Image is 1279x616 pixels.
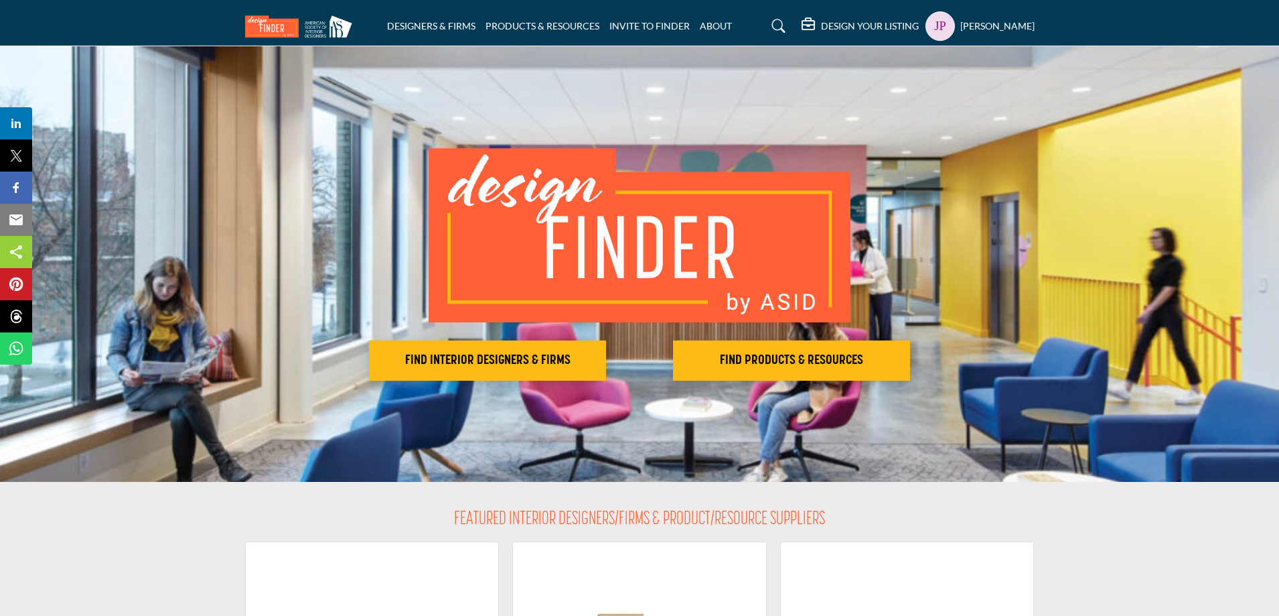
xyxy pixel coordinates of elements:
button: Show hide supplier dropdown [925,11,955,41]
h2: FEATURED INTERIOR DESIGNERS/FIRMS & PRODUCT/RESOURCE SUPPLIERS [454,509,825,532]
a: PRODUCTS & RESOURCES [485,20,599,32]
a: Search [759,15,794,37]
div: DESIGN YOUR LISTING [802,18,919,34]
h5: [PERSON_NAME] [960,19,1035,33]
h2: FIND PRODUCTS & RESOURCES [677,353,906,369]
img: image [429,148,850,322]
a: DESIGNERS & FIRMS [387,20,475,32]
button: FIND PRODUCTS & RESOURCES [673,341,910,381]
a: ABOUT [700,20,732,32]
button: FIND INTERIOR DESIGNERS & FIRMS [369,341,606,381]
h2: FIND INTERIOR DESIGNERS & FIRMS [373,353,602,369]
h5: DESIGN YOUR LISTING [821,20,919,32]
img: Site Logo [245,15,359,38]
a: INVITE TO FINDER [609,20,690,32]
